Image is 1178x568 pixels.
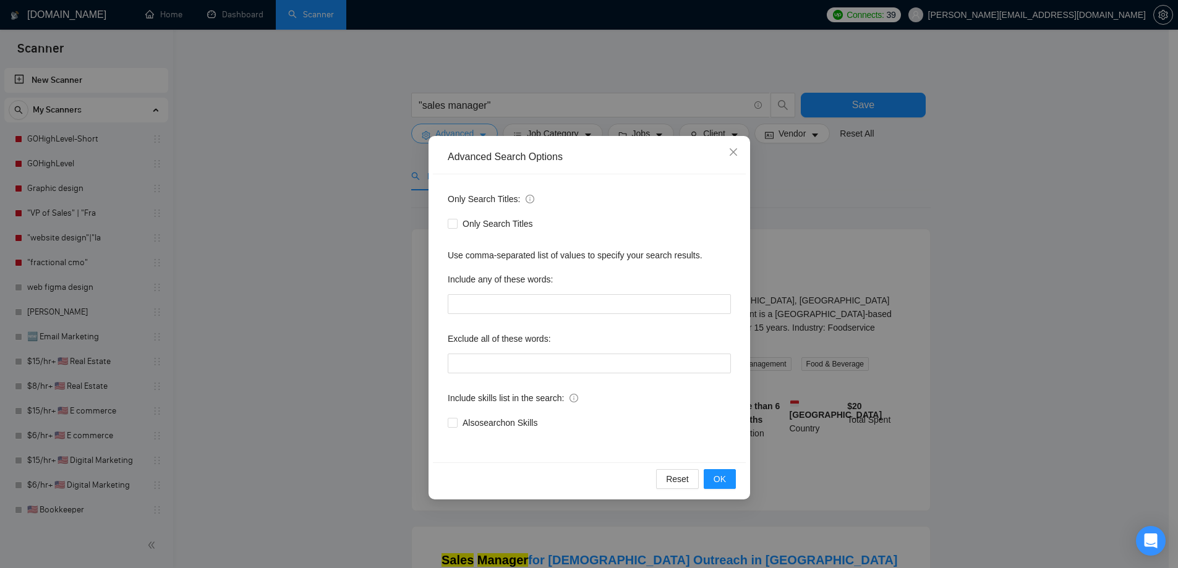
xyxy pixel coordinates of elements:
[448,391,578,405] span: Include skills list in the search:
[448,150,731,164] div: Advanced Search Options
[666,472,689,486] span: Reset
[656,469,699,489] button: Reset
[703,469,735,489] button: OK
[448,248,731,262] div: Use comma-separated list of values to specify your search results.
[448,329,551,349] label: Exclude all of these words:
[448,269,553,289] label: Include any of these words:
[526,195,534,203] span: info-circle
[713,472,725,486] span: OK
[570,394,578,402] span: info-circle
[448,192,534,206] span: Only Search Titles:
[728,147,738,157] span: close
[717,136,750,169] button: Close
[458,416,542,430] span: Also search on Skills
[458,217,538,231] span: Only Search Titles
[1136,526,1166,556] div: Open Intercom Messenger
